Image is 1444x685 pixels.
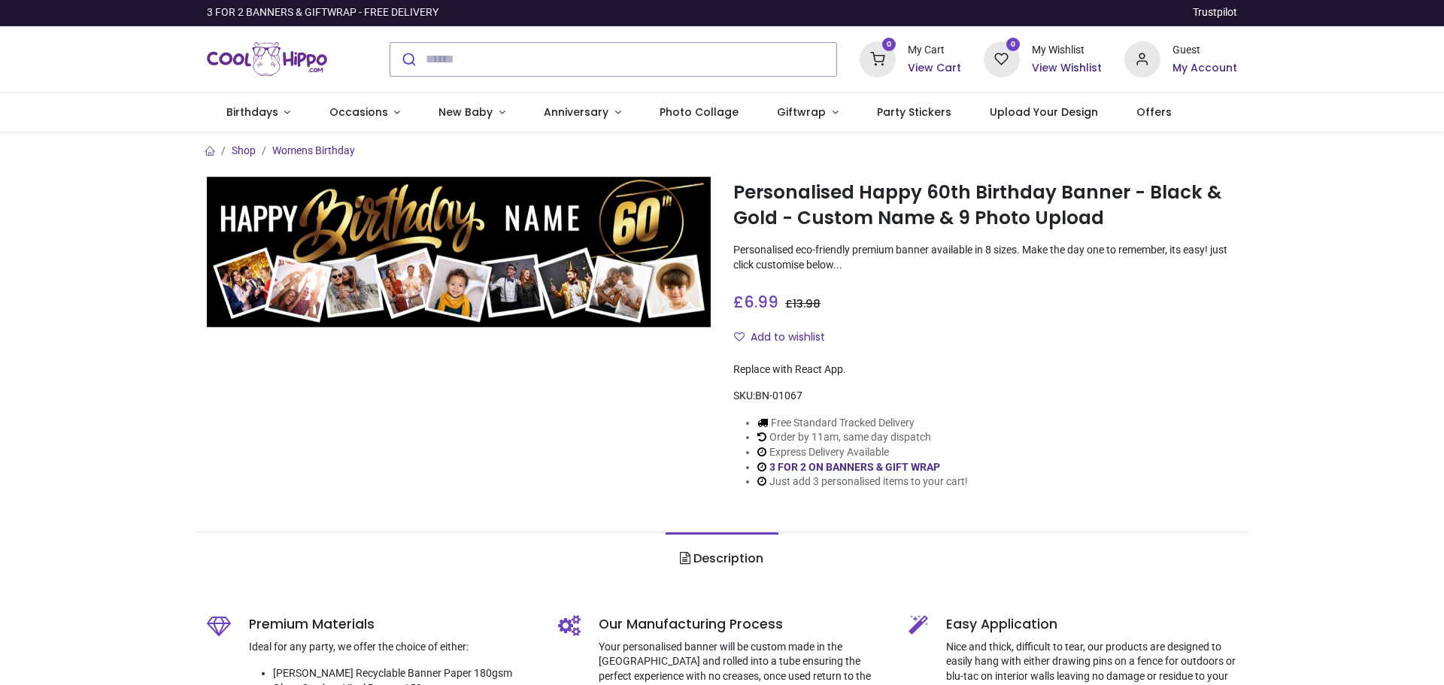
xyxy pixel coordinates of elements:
div: SKU: [733,389,1237,404]
p: Ideal for any party, we offer the choice of either: [249,640,535,655]
a: My Account [1172,61,1237,76]
span: £ [785,296,821,311]
a: 0 [984,52,1020,64]
div: 3 FOR 2 BANNERS & GIFTWRAP - FREE DELIVERY [207,5,438,20]
a: Birthdays [207,93,310,132]
a: Shop [232,144,256,156]
a: Giftwrap [757,93,857,132]
li: Express Delivery Available [757,445,968,460]
a: View Wishlist [1032,61,1102,76]
i: Add to wishlist [734,332,745,342]
span: BN-01067 [755,389,802,402]
a: 0 [860,52,896,64]
a: Description [666,532,778,585]
span: Giftwrap [777,105,826,120]
a: Womens Birthday [272,144,355,156]
h5: Easy Application [946,615,1237,634]
a: View Cart [908,61,961,76]
p: Personalised eco-friendly premium banner available in 8 sizes. Make the day one to remember, its ... [733,243,1237,272]
li: Order by 11am, same day dispatch [757,430,968,445]
span: Occasions [329,105,388,120]
span: Anniversary [544,105,608,120]
span: Photo Collage [660,105,739,120]
h1: Personalised Happy 60th Birthday Banner - Black & Gold - Custom Name & 9 Photo Upload [733,180,1237,232]
sup: 0 [882,38,896,52]
span: Offers [1136,105,1172,120]
a: Trustpilot [1193,5,1237,20]
img: Personalised Happy 60th Birthday Banner - Black & Gold - Custom Name & 9 Photo Upload [207,177,711,328]
button: Add to wishlistAdd to wishlist [733,325,838,350]
a: 3 FOR 2 ON BANNERS & GIFT WRAP [769,461,940,473]
div: My Wishlist [1032,43,1102,58]
a: Occasions [310,93,420,132]
span: Upload Your Design [990,105,1098,120]
h5: Our Manufacturing Process [599,615,887,634]
div: Replace with React App. [733,362,1237,377]
sup: 0 [1006,38,1021,52]
span: Birthdays [226,105,278,120]
a: New Baby [420,93,525,132]
li: [PERSON_NAME] Recyclable Banner Paper 180gsm [273,666,535,681]
span: 6.99 [744,291,778,313]
button: Submit [390,43,426,76]
h5: Premium Materials [249,615,535,634]
a: Anniversary [524,93,640,132]
span: 13.98 [793,296,821,311]
span: Party Stickers [877,105,951,120]
li: Just add 3 personalised items to your cart! [757,474,968,490]
li: Free Standard Tracked Delivery [757,416,968,431]
span: £ [733,291,778,313]
div: My Cart [908,43,961,58]
span: New Baby [438,105,493,120]
a: Logo of Cool Hippo [207,38,327,80]
img: Cool Hippo [207,38,327,80]
div: Guest [1172,43,1237,58]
